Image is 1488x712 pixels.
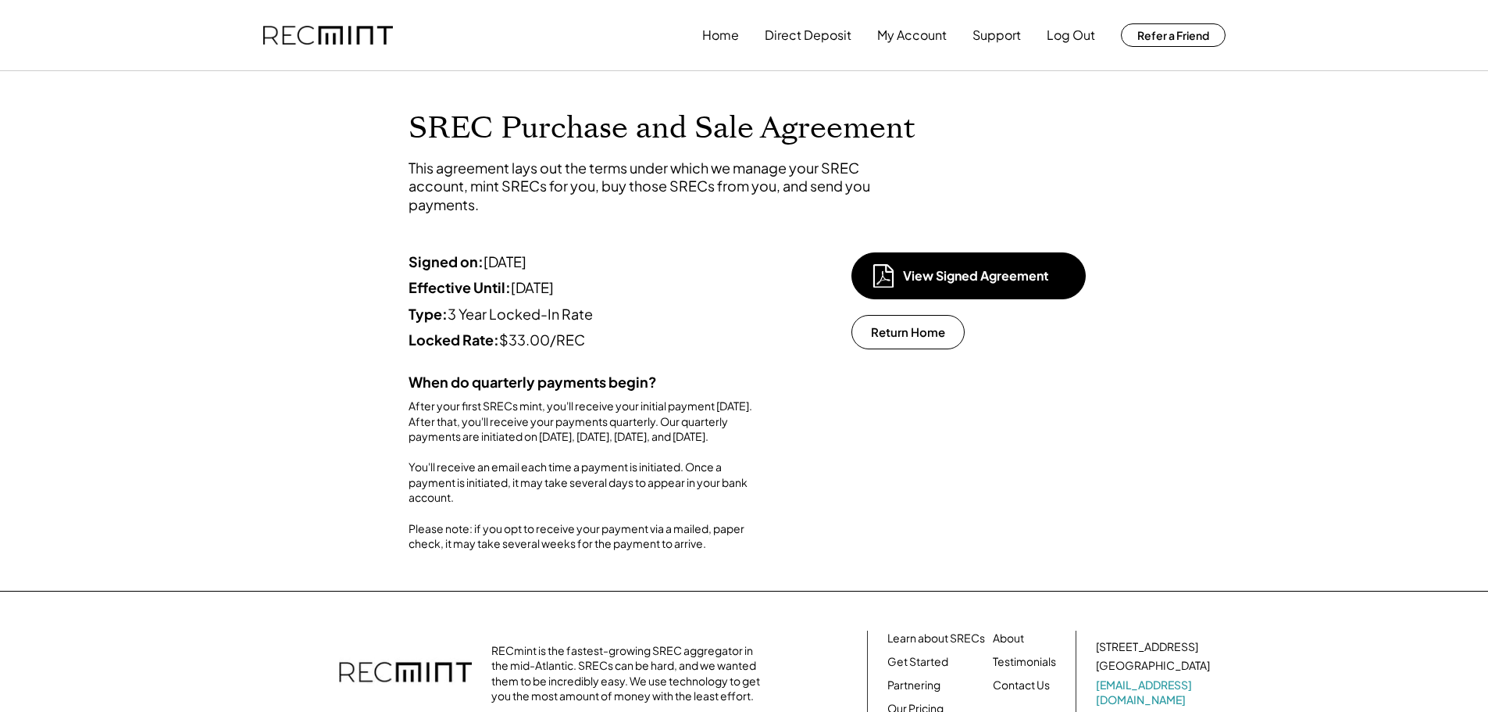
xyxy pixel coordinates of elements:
a: Learn about SRECs [887,631,985,646]
div: [DATE] [409,252,760,270]
h1: SREC Purchase and Sale Agreement [409,110,1080,147]
div: RECmint is the fastest-growing SREC aggregator in the mid-Atlantic. SRECs can be hard, and we wan... [491,643,769,704]
button: Support [972,20,1021,51]
a: [EMAIL_ADDRESS][DOMAIN_NAME] [1096,678,1213,708]
div: [GEOGRAPHIC_DATA] [1096,658,1210,674]
strong: Effective Until: [409,278,511,296]
div: This agreement lays out the terms under which we manage your SREC account, mint SRECs for you, bu... [409,159,877,213]
img: recmint-logotype%403x.png [339,646,472,701]
a: Get Started [887,654,948,670]
strong: Signed on: [409,252,484,270]
strong: Type: [409,305,448,323]
button: Refer a Friend [1121,23,1226,47]
button: Log Out [1047,20,1095,51]
img: recmint-logotype%403x.png [263,26,393,45]
div: After your first SRECs mint, you'll receive your initial payment [DATE]. After that, you'll recei... [409,399,760,552]
strong: Locked Rate: [409,331,499,349]
strong: When do quarterly payments begin? [409,373,657,391]
button: Return Home [851,315,965,349]
a: Testimonials [993,654,1056,670]
a: About [993,631,1024,646]
div: View Signed Agreement [903,267,1059,284]
a: Contact Us [993,678,1050,693]
div: 3 Year Locked-In Rate [409,305,760,323]
div: $33.00/REC [409,331,760,349]
button: My Account [877,20,947,51]
button: Direct Deposit [765,20,851,51]
div: [DATE] [409,278,760,296]
a: Partnering [887,678,940,693]
div: [STREET_ADDRESS] [1096,639,1198,655]
button: Home [702,20,739,51]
